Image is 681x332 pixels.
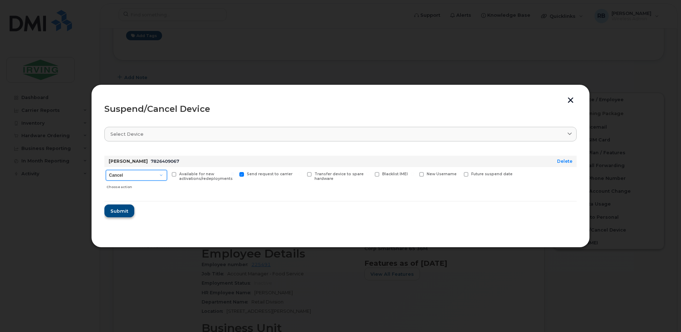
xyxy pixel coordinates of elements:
div: Suspend/Cancel Device [104,105,577,113]
input: New Username [411,172,414,176]
span: Blacklist IMEI [382,172,408,176]
a: Select device [104,127,577,141]
strong: [PERSON_NAME] [109,159,148,164]
input: Send request to carrier [231,172,234,176]
input: Blacklist IMEI [366,172,370,176]
span: Select device [110,131,144,138]
a: Delete [557,159,572,164]
span: Future suspend date [471,172,513,176]
button: Submit [104,204,134,217]
span: Submit [110,208,128,214]
span: Available for new activations/redeployments [179,172,233,181]
span: Transfer device to spare hardware [314,172,364,181]
div: Choose action [106,181,167,190]
input: Future suspend date [455,172,459,176]
span: 7826409067 [151,159,179,164]
span: Send request to carrier [247,172,292,176]
input: Transfer device to spare hardware [298,172,302,176]
input: Available for new activations/redeployments [163,172,167,176]
span: New Username [427,172,457,176]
